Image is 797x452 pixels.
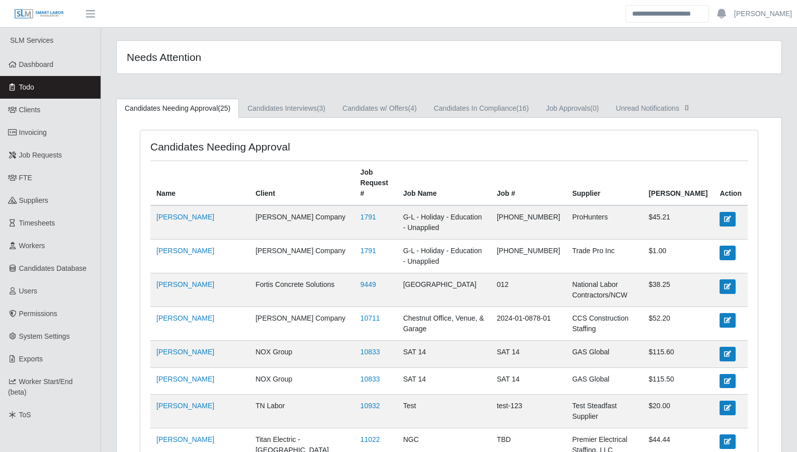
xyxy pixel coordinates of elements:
a: 10711 [361,314,380,322]
span: (3) [317,104,325,112]
td: GAS Global [566,367,643,394]
span: Workers [19,242,45,250]
td: 2024-01-0878-01 [491,307,566,341]
td: TN Labor [249,395,354,428]
a: Candidates Interviews [239,99,334,118]
span: [] [682,103,692,111]
td: [PHONE_NUMBER] [491,205,566,240]
span: ToS [19,411,31,419]
span: (16) [516,104,529,112]
h4: Candidates Needing Approval [150,140,391,153]
td: CCS Construction Staffing [566,307,643,341]
span: (25) [218,104,230,112]
td: SAT 14 [491,341,566,367]
th: [PERSON_NAME] [643,161,714,206]
td: Fortis Concrete Solutions [249,273,354,307]
td: $115.50 [643,367,714,394]
td: Test [397,395,491,428]
td: Test Steadfast Supplier [566,395,643,428]
a: [PERSON_NAME] [156,247,214,255]
span: Suppliers [19,196,48,204]
span: Worker Start/End (beta) [8,378,73,396]
a: Candidates w/ Offers [334,99,425,118]
a: 1791 [361,213,376,221]
a: Candidates In Compliance [425,99,538,118]
td: [PERSON_NAME] Company [249,205,354,240]
td: National Labor Contractors/NCW [566,273,643,307]
td: [GEOGRAPHIC_DATA] [397,273,491,307]
a: [PERSON_NAME] [156,314,214,322]
span: Job Requests [19,151,62,159]
a: 11022 [361,435,380,443]
td: $38.25 [643,273,714,307]
a: [PERSON_NAME] [156,348,214,356]
a: 9449 [361,280,376,288]
h4: Needs Attention [127,51,387,63]
span: FTE [19,174,32,182]
a: [PERSON_NAME] [156,435,214,443]
a: 10833 [361,348,380,356]
td: $20.00 [643,395,714,428]
a: [PERSON_NAME] [156,402,214,410]
td: G-L - Holiday - Education - Unapplied [397,240,491,273]
span: Exports [19,355,43,363]
td: test-123 [491,395,566,428]
span: Candidates Database [19,264,87,272]
td: 012 [491,273,566,307]
td: ProHunters [566,205,643,240]
td: G-L - Holiday - Education - Unapplied [397,205,491,240]
span: (0) [590,104,599,112]
td: Chestnut Office, Venue, & Garage [397,307,491,341]
span: Invoicing [19,128,47,136]
td: [PERSON_NAME] Company [249,240,354,273]
span: Dashboard [19,60,54,68]
td: [PERSON_NAME] Company [249,307,354,341]
span: Clients [19,106,41,114]
th: Job Name [397,161,491,206]
a: 10833 [361,375,380,383]
td: $115.60 [643,341,714,367]
td: SAT 14 [397,367,491,394]
td: NOX Group [249,367,354,394]
span: Todo [19,83,34,91]
td: GAS Global [566,341,643,367]
input: Search [626,5,709,23]
td: $45.21 [643,205,714,240]
th: Job Request # [355,161,397,206]
span: System Settings [19,332,70,340]
img: SLM Logo [14,9,64,20]
th: Action [714,161,748,206]
a: [PERSON_NAME] [734,9,792,19]
td: [PHONE_NUMBER] [491,240,566,273]
a: Job Approvals [538,99,607,118]
td: NOX Group [249,341,354,367]
th: Job # [491,161,566,206]
span: Users [19,287,38,295]
td: SAT 14 [491,367,566,394]
a: Candidates Needing Approval [116,99,239,118]
span: Permissions [19,310,57,318]
a: Unread Notifications [607,99,700,118]
td: Trade Pro Inc [566,240,643,273]
th: Client [249,161,354,206]
span: SLM Services [10,36,53,44]
th: Supplier [566,161,643,206]
td: SAT 14 [397,341,491,367]
span: Timesheets [19,219,55,227]
span: (4) [408,104,417,112]
a: 10932 [361,402,380,410]
a: [PERSON_NAME] [156,213,214,221]
a: 1791 [361,247,376,255]
a: [PERSON_NAME] [156,375,214,383]
td: $52.20 [643,307,714,341]
a: [PERSON_NAME] [156,280,214,288]
th: Name [150,161,249,206]
td: $1.00 [643,240,714,273]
